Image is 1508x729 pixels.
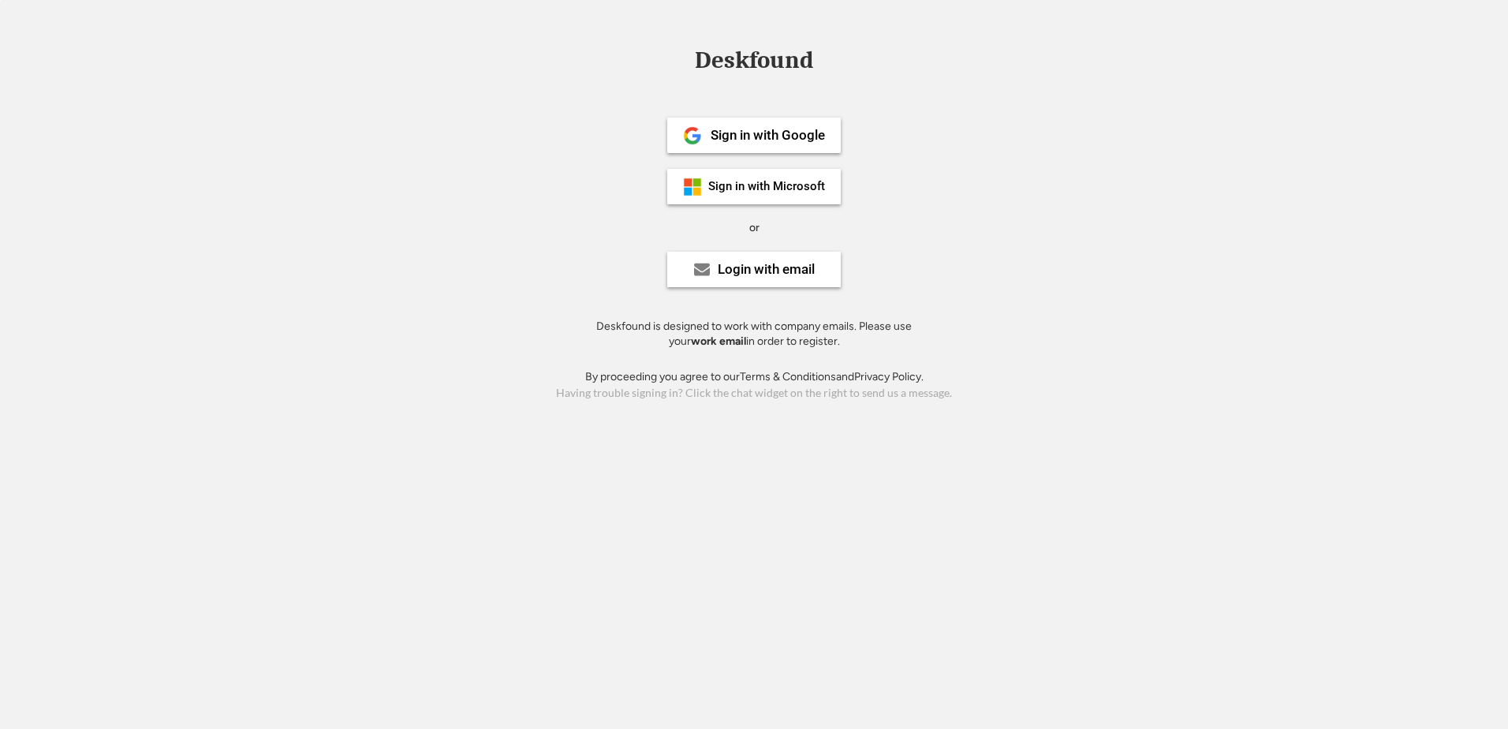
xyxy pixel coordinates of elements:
div: Deskfound [687,48,821,73]
div: Sign in with Google [711,129,825,142]
div: By proceeding you agree to our and [585,369,924,385]
strong: work email [691,335,746,348]
img: 1024px-Google__G__Logo.svg.png [683,126,702,145]
div: Deskfound is designed to work with company emails. Please use your in order to register. [577,319,931,350]
img: ms-symbollockup_mssymbol_19.png [683,178,702,196]
a: Terms & Conditions [740,370,836,383]
div: or [749,220,760,236]
a: Privacy Policy. [854,370,924,383]
div: Login with email [718,263,815,276]
div: Sign in with Microsoft [708,181,825,193]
